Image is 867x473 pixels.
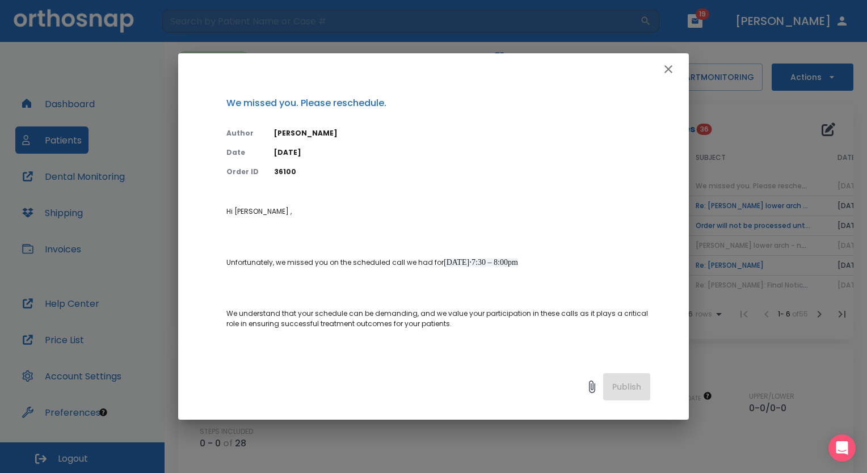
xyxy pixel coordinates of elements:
[226,206,650,217] p: Hi [PERSON_NAME] ,
[226,309,650,329] p: We understand that your schedule can be demanding, and we value your participation in these calls...
[444,258,518,267] span: [DATE]⋅7:30 – 8:00pm
[226,167,260,177] p: Order ID
[828,434,856,462] div: Open Intercom Messenger
[274,128,650,138] p: [PERSON_NAME]
[274,147,650,158] p: [DATE]
[226,128,260,138] p: Author
[226,147,260,158] p: Date
[226,96,650,110] p: We missed you. Please reschedule.
[274,167,650,177] p: 36100
[226,257,650,268] p: Unfortunately, we missed you on the scheduled call we had for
